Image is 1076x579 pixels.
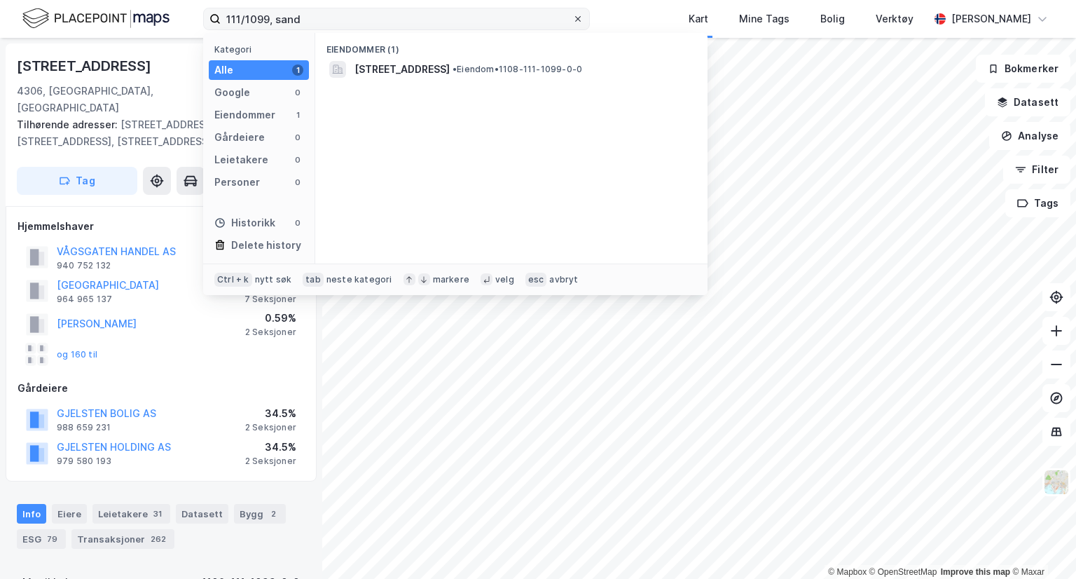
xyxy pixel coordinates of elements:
div: neste kategori [326,274,392,285]
div: markere [433,274,469,285]
div: 2 Seksjoner [245,456,296,467]
div: Bolig [820,11,845,27]
div: 979 580 193 [57,456,111,467]
div: Delete history [231,237,301,254]
a: Improve this map [941,567,1010,577]
div: velg [495,274,514,285]
input: Søk på adresse, matrikkel, gårdeiere, leietakere eller personer [221,8,572,29]
button: Analyse [989,122,1070,150]
div: Mine Tags [739,11,789,27]
span: Eiendom • 1108-111-1099-0-0 [453,64,582,75]
button: Tag [17,167,137,195]
div: 0 [292,177,303,188]
img: Z [1043,469,1070,496]
div: Leietakere [214,151,268,168]
div: Eiendommer (1) [315,33,708,58]
div: 1 [292,109,303,121]
div: Bygg [234,504,286,524]
div: 7 Seksjoner [244,294,296,305]
div: Eiere [52,504,87,524]
div: 0 [292,217,303,229]
div: Verktøy [876,11,913,27]
div: 1 [292,64,303,76]
div: 964 965 137 [57,294,112,305]
div: Kategori [214,44,309,55]
div: 262 [148,532,169,546]
button: Bokmerker [976,55,1070,83]
div: Ctrl + k [214,273,252,287]
div: 34.5% [245,439,296,456]
span: [STREET_ADDRESS] [354,61,450,78]
div: 988 659 231 [57,422,111,433]
div: [PERSON_NAME] [951,11,1031,27]
div: Hjemmelshaver [18,218,305,235]
div: Kart [689,11,708,27]
div: Datasett [176,504,228,524]
div: Eiendommer [214,107,275,123]
div: 0 [292,87,303,98]
span: • [453,64,457,74]
div: 34.5% [245,405,296,422]
div: 2 Seksjoner [245,422,296,433]
div: Kontrollprogram for chat [1006,512,1076,579]
div: avbryt [549,274,578,285]
div: 31 [151,507,165,521]
button: Tags [1005,189,1070,217]
div: Personer [214,174,260,191]
div: 940 752 132 [57,260,111,271]
div: 0 [292,132,303,143]
div: 0 [292,154,303,165]
span: Tilhørende adresser: [17,118,120,130]
div: [STREET_ADDRESS] [17,55,154,77]
div: [STREET_ADDRESS], [STREET_ADDRESS], [STREET_ADDRESS] [17,116,294,150]
div: 2 Seksjoner [245,327,296,338]
div: Leietakere [92,504,170,524]
div: ESG [17,529,66,549]
div: 0.59% [245,310,296,327]
div: 2 [266,507,280,521]
div: Info [17,504,46,524]
div: 4306, [GEOGRAPHIC_DATA], [GEOGRAPHIC_DATA] [17,83,226,116]
button: Datasett [985,88,1070,116]
div: 79 [44,532,60,546]
iframe: Chat Widget [1006,512,1076,579]
button: Filter [1003,156,1070,184]
a: Mapbox [828,567,867,577]
div: nytt søk [255,274,292,285]
div: esc [525,273,547,287]
img: logo.f888ab2527a4732fd821a326f86c7f29.svg [22,6,170,31]
a: OpenStreetMap [869,567,937,577]
div: Gårdeiere [18,380,305,397]
div: Alle [214,62,233,79]
div: Google [214,84,250,101]
div: Historikk [214,214,275,231]
div: Gårdeiere [214,129,265,146]
div: tab [303,273,324,287]
div: Transaksjoner [71,529,174,549]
